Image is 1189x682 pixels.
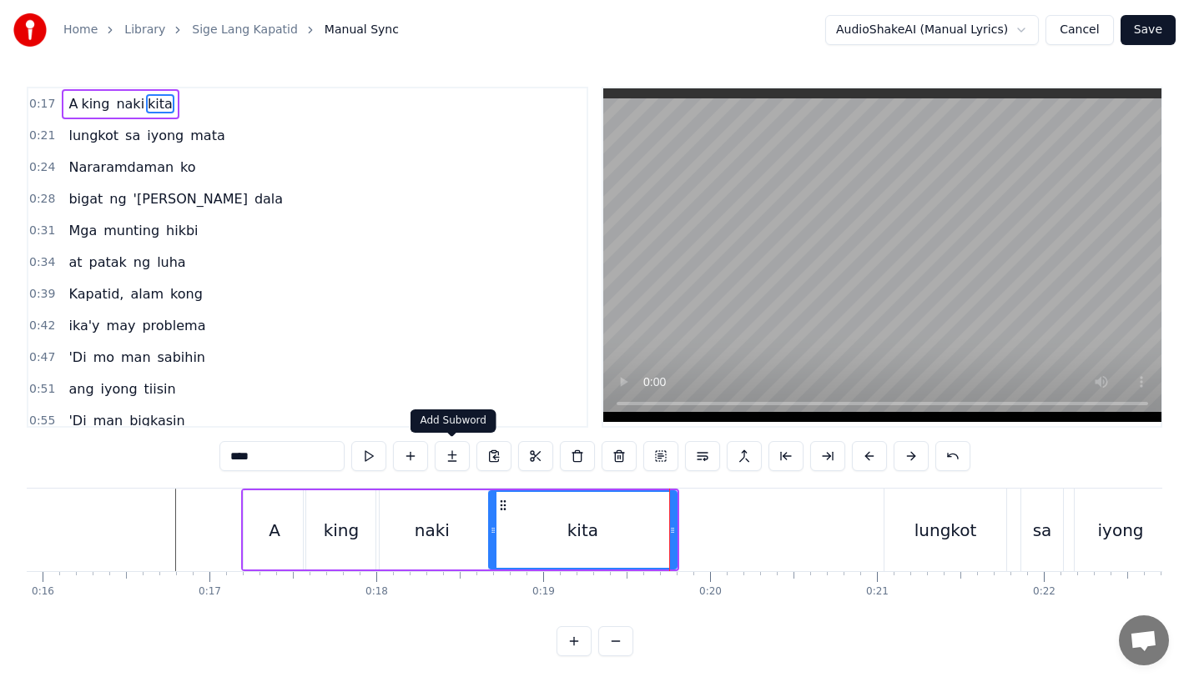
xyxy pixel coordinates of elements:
span: tiisin [143,379,178,399]
span: at [67,253,83,272]
span: man [119,348,153,367]
span: patak [88,253,128,272]
button: Cancel [1045,15,1113,45]
span: mata [189,126,226,145]
span: ko [179,158,197,177]
span: naki [114,94,146,113]
span: 0:34 [29,254,55,271]
span: 0:28 [29,191,55,208]
span: kong [169,284,204,303]
span: Nararamdaman [67,158,175,177]
img: youka [13,13,47,47]
span: luha [155,253,188,272]
div: 0:16 [32,585,54,599]
span: Kapatid, [67,284,125,303]
span: Mga [67,221,98,240]
div: Add Subword [411,409,496,433]
span: 0:17 [29,96,55,113]
a: Sige Lang Kapatid [192,22,298,38]
span: A [67,94,79,113]
span: ng [132,253,152,272]
span: 'Di [67,411,88,430]
div: iyong [1098,518,1144,543]
span: king [79,94,111,113]
span: 0:47 [29,349,55,366]
a: Library [124,22,165,38]
button: Save [1121,15,1176,45]
span: kita [146,94,174,113]
span: Manual Sync [325,22,399,38]
div: naki [415,518,450,543]
div: sa [1033,518,1052,543]
span: 0:42 [29,318,55,334]
div: Open chat [1119,615,1169,665]
span: 0:51 [29,381,55,398]
nav: breadcrumb [63,22,399,38]
div: 0:20 [699,585,722,599]
div: 0:21 [866,585,889,599]
div: king [324,518,360,543]
span: alam [128,284,165,303]
a: Home [63,22,98,38]
span: problema [140,316,207,335]
div: lungkot [914,518,977,543]
span: munting [102,221,161,240]
span: sa [123,126,142,145]
span: ang [67,379,95,399]
span: may [105,316,138,335]
span: 0:24 [29,159,55,176]
span: 0:39 [29,286,55,303]
span: ng [108,189,128,208]
div: 0:17 [199,585,221,599]
div: A [269,518,280,543]
span: 'Di [67,348,88,367]
span: man [92,411,125,430]
span: hikbi [164,221,199,240]
span: lungkot [67,126,120,145]
span: bigkasin [128,411,186,430]
div: 0:18 [365,585,388,599]
div: kita [567,518,598,543]
span: iyong [99,379,139,399]
div: 0:22 [1033,585,1055,599]
div: 0:19 [532,585,555,599]
span: sabihin [156,348,207,367]
span: 0:21 [29,128,55,144]
span: mo [92,348,116,367]
span: ika'y [67,316,101,335]
span: 0:31 [29,223,55,239]
span: 0:55 [29,413,55,429]
span: dala [253,189,285,208]
span: '[PERSON_NAME] [132,189,249,208]
span: iyong [145,126,185,145]
span: bigat [67,189,104,208]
